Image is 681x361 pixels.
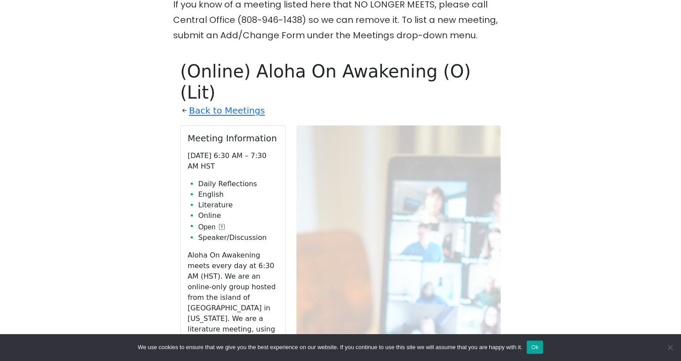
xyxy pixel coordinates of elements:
li: Speaker/Discussion [198,232,278,243]
button: Ok [527,341,543,354]
h1: (Online) Aloha On Awakening (O)(Lit) [180,61,501,103]
li: Online [198,210,278,221]
button: Open [198,222,225,232]
li: English [198,189,278,200]
a: Back to Meetings [189,103,265,118]
h2: Meeting Information [188,133,278,144]
span: No [666,343,674,352]
span: We use cookies to ensure that we give you the best experience on our website. If you continue to ... [138,343,522,352]
li: Daily Reflections [198,179,278,189]
p: [DATE] 6:30 AM – 7:30 AM HST [188,151,278,172]
span: Open [198,222,215,232]
li: Literature [198,200,278,210]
